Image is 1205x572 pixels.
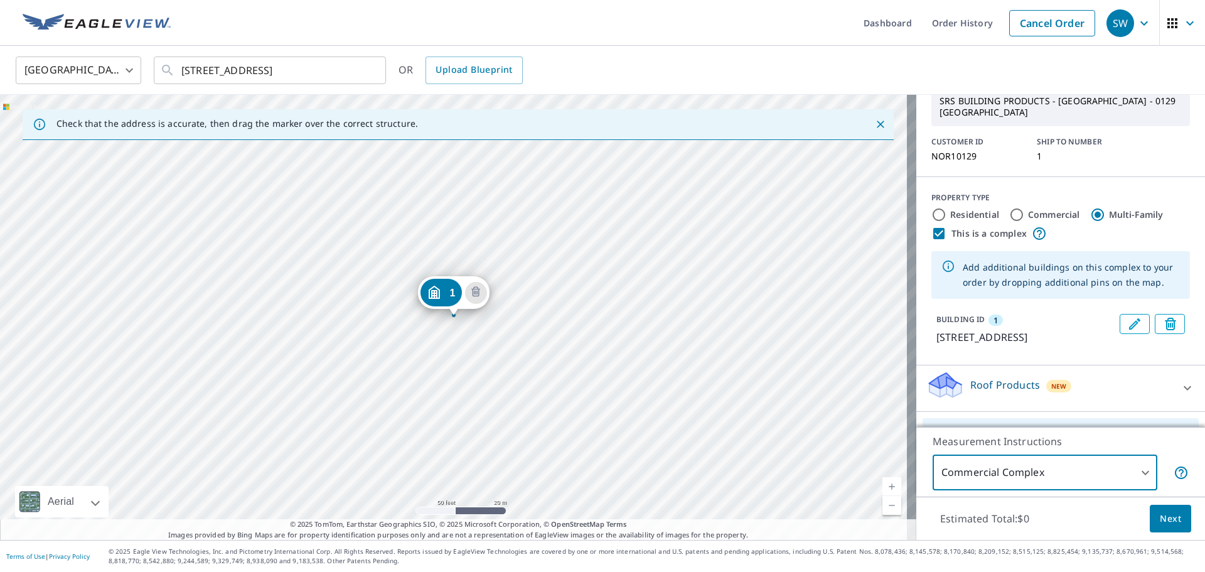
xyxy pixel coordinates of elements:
div: Roof ProductsNew [926,370,1195,406]
div: OR [399,57,523,84]
span: Next [1160,511,1181,527]
p: © 2025 Eagle View Technologies, Inc. and Pictometry International Corp. All Rights Reserved. Repo... [109,547,1199,566]
span: 1 [449,288,455,298]
div: PROPERTY TYPE [931,192,1190,203]
div: Aerial [15,486,109,517]
span: New [1051,381,1067,391]
p: CUSTOMER ID [931,136,1022,148]
a: OpenStreetMap [551,519,604,529]
div: Commercial Complex [933,455,1157,490]
a: Terms of Use [6,552,45,561]
p: Roof Products [970,377,1040,392]
a: Current Level 19, Zoom In [882,477,901,496]
button: Next [1150,505,1191,533]
div: Dropped pin, building 1, MultiFamily property, 4160 Lake Ave Wilmington, NC 28403 [417,276,489,315]
a: Cancel Order [1009,10,1095,36]
p: SHIP TO NUMBER [1037,136,1127,148]
span: Each building may require a separate measurement report; if so, your account will be billed per r... [1174,465,1189,480]
div: Aerial [44,486,78,517]
p: Estimated Total: $0 [930,505,1039,532]
span: 1 [993,315,998,326]
p: SRS BUILDING PRODUCTS - [GEOGRAPHIC_DATA] - 0129 [GEOGRAPHIC_DATA] [935,90,1187,123]
span: Upload Blueprint [436,62,512,78]
label: This is a complex [951,227,1027,240]
a: Privacy Policy [49,552,90,561]
p: [STREET_ADDRESS] [936,330,1115,345]
label: Commercial [1028,208,1080,221]
input: Search by address or latitude-longitude [181,53,360,88]
button: Close [872,116,889,132]
p: | [6,553,90,560]
img: EV Logo [23,14,171,33]
span: © 2025 TomTom, Earthstar Geographics SIO, © 2025 Microsoft Corporation, © [290,519,627,530]
div: SW [1106,9,1134,37]
p: Check that the address is accurate, then drag the marker over the correct structure. [56,118,418,129]
a: Terms [606,519,627,529]
div: Consider ordering Bid Perfect™ - Commercial, which will replace QuickSquares™ - Multi-Family. Get... [954,422,1189,504]
div: [GEOGRAPHIC_DATA] [16,53,141,88]
a: Current Level 19, Zoom Out [882,496,901,515]
p: BUILDING ID [936,314,985,325]
button: Edit building 1 [1120,314,1150,334]
label: Multi-Family [1109,208,1164,221]
label: Residential [950,208,999,221]
p: NOR10129 [931,151,1022,161]
a: Upload Blueprint [426,57,522,84]
button: Delete building 1 [1155,314,1185,334]
p: 1 [1037,151,1127,161]
p: Measurement Instructions [933,434,1189,449]
div: Add additional buildings on this complex to your order by dropping additional pins on the map. [963,255,1180,295]
button: Delete building 1 [465,282,487,304]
